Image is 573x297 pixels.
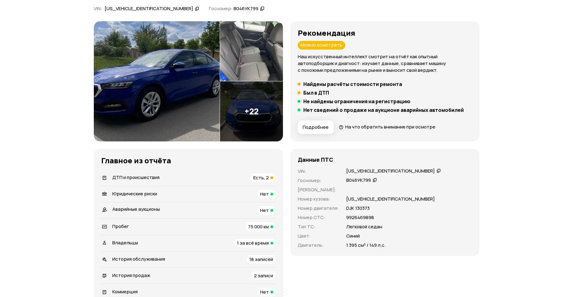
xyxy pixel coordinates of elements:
[253,174,269,181] span: Есть, 2
[303,107,464,113] h5: Нет сведений о продаже на аукционе аварийных автомобилей
[105,6,193,12] div: [US_VEHICLE_IDENTIFICATION_NUMBER]
[260,289,269,295] span: Нет
[112,190,157,197] span: Юридические риски
[298,242,339,249] p: Двигатель :
[298,205,339,212] p: Номер двигателя :
[234,6,258,12] div: В046УК799
[101,156,276,165] h3: Главное из отчёта
[298,214,339,221] p: Номер СТС :
[298,29,472,37] h3: Рекомендация
[237,240,269,246] span: 1 за всё время
[298,177,339,184] p: Госномер :
[260,191,269,197] span: Нет
[112,256,165,262] span: История обслуживания
[209,5,233,12] span: Госномер:
[345,124,435,130] span: На что обратить внимание при осмотре
[303,90,329,96] h5: Был в ДТП
[298,223,339,230] p: Тип ТС :
[112,272,150,279] span: История продаж
[260,207,269,214] span: Нет
[303,98,410,104] h5: Не найдены ограничения на регистрацию
[112,174,160,181] span: ДТП и происшествия
[112,288,138,295] span: Коммерция
[346,233,360,239] p: Синий
[346,242,386,249] p: 1 395 см³ / 149 л.с.
[298,53,472,74] p: Наш искусственный интеллект смотрит на отчёт как опытный автоподборщик и диагност: изучает данные...
[94,5,102,12] span: VIN :
[298,168,339,175] p: VIN :
[346,177,371,184] div: В046УК799
[346,196,435,202] p: [US_VEHICLE_IDENTIFICATION_NUMBER]
[248,223,269,230] span: 75 000 км
[339,124,436,130] a: На что обратить внимание при осмотре
[298,186,339,193] p: [PERSON_NAME] :
[112,206,160,212] span: Аварийные аукционы
[298,196,339,202] p: Номер кузова :
[249,256,273,262] span: 18 записей
[346,223,382,230] p: Легковой седан
[346,205,370,212] p: DJК 130373
[346,214,374,221] p: 9926469898
[303,124,329,130] span: Подробнее
[298,120,334,134] button: Подробнее
[346,168,435,174] div: [US_VEHICLE_IDENTIFICATION_NUMBER]
[112,223,129,230] span: Пробег
[303,81,402,87] h5: Найдены расчёты стоимости ремонта
[298,156,333,163] h4: Данные ПТС
[298,233,339,239] p: Цвет :
[298,41,345,50] div: Можно осмотреть
[254,272,273,279] span: 2 записи
[112,239,138,246] span: Владельцы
